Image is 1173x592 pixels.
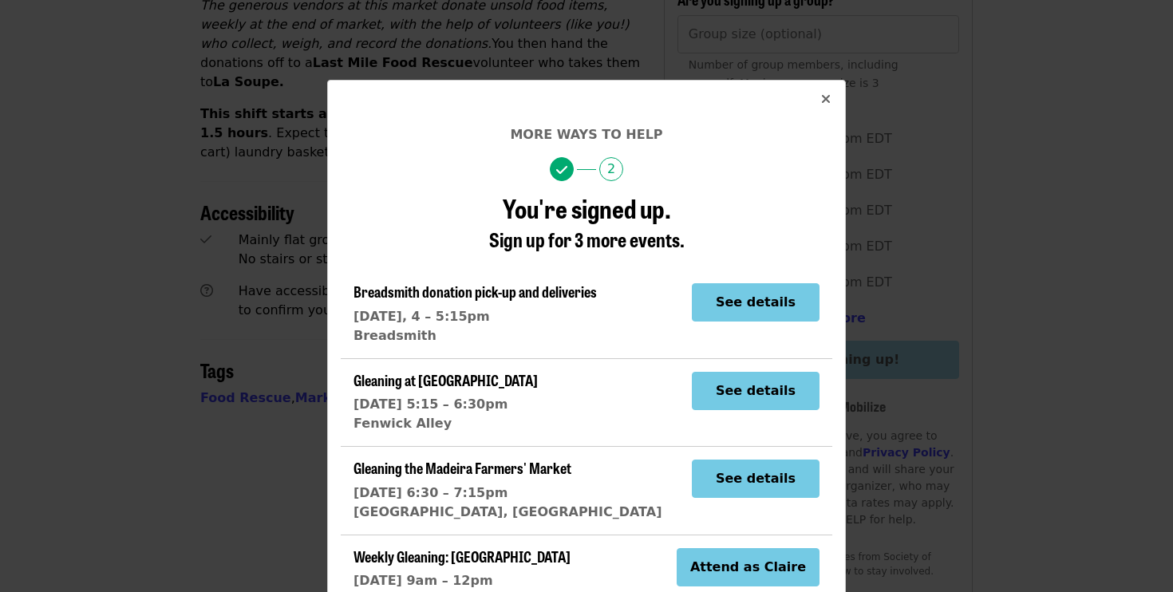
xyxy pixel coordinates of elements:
span: Breadsmith donation pick-up and deliveries [353,281,597,302]
a: See details [692,294,820,310]
span: Gleaning the Madeira Farmers' Market [353,457,571,478]
div: Breadsmith [353,326,597,345]
span: More ways to help [510,127,662,142]
span: You're signed up. [503,189,671,227]
a: See details [692,471,820,486]
a: Gleaning at [GEOGRAPHIC_DATA][DATE] 5:15 – 6:30pmFenwick Alley [353,372,538,434]
i: check icon [556,163,567,178]
span: Sign up for 3 more events. [489,225,685,253]
span: Gleaning at [GEOGRAPHIC_DATA] [353,369,538,390]
button: Attend as Claire [677,548,820,586]
div: [DATE] 5:15 – 6:30pm [353,395,538,414]
button: See details [692,372,820,410]
div: [DATE] 9am – 12pm [353,571,662,590]
button: See details [692,460,820,498]
button: Close [807,81,845,119]
a: See details [692,383,820,398]
div: [DATE], 4 – 5:15pm [353,307,597,326]
div: Fenwick Alley [353,414,538,433]
button: See details [692,283,820,322]
div: [GEOGRAPHIC_DATA], [GEOGRAPHIC_DATA] [353,503,662,522]
span: 2 [599,157,623,181]
span: Weekly Gleaning: [GEOGRAPHIC_DATA] [353,546,571,566]
a: Gleaning the Madeira Farmers' Market[DATE] 6:30 – 7:15pm[GEOGRAPHIC_DATA], [GEOGRAPHIC_DATA] [353,460,662,522]
a: Breadsmith donation pick-up and deliveries[DATE], 4 – 5:15pmBreadsmith [353,283,597,345]
div: [DATE] 6:30 – 7:15pm [353,483,662,503]
i: times icon [821,92,831,107]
